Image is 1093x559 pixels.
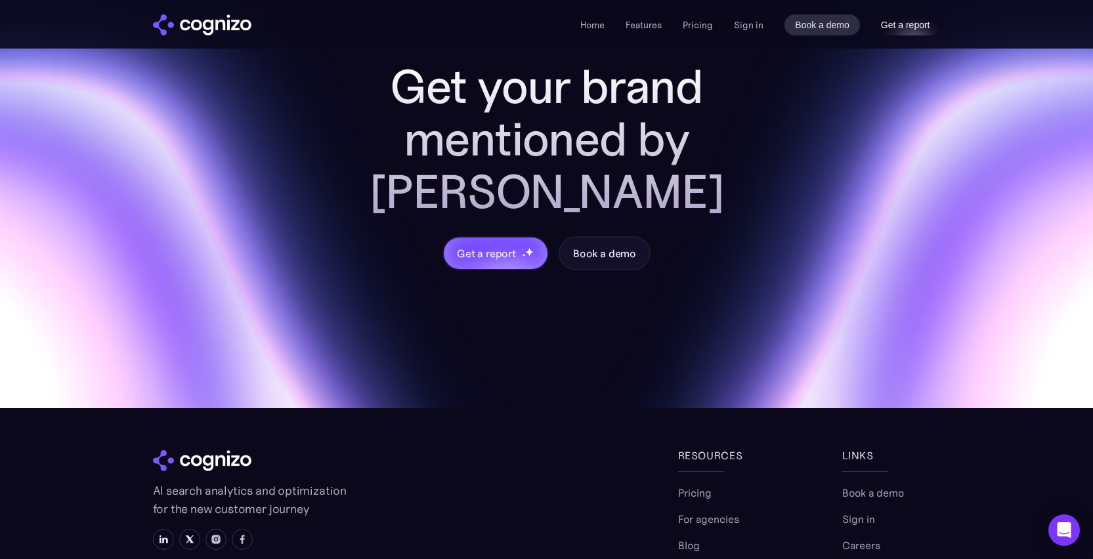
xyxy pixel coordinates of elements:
[842,511,875,527] a: Sign in
[522,249,524,251] img: star
[678,537,700,553] a: Blog
[525,247,534,256] img: star
[153,14,251,35] a: home
[678,485,712,501] a: Pricing
[683,19,713,31] a: Pricing
[573,245,636,261] div: Book a demo
[153,14,251,35] img: cognizo logo
[870,14,941,35] a: Get a report
[1048,514,1080,546] div: Open Intercom Messenger
[559,236,651,270] a: Book a demo
[442,236,549,270] a: Get a reportstarstarstar
[337,60,757,218] h2: Get your brand mentioned by [PERSON_NAME]
[457,245,516,261] div: Get a report
[842,485,904,501] a: Book a demo
[580,19,605,31] a: Home
[153,450,251,471] img: cognizo logo
[678,511,739,527] a: For agencies
[784,14,860,35] a: Book a demo
[626,19,662,31] a: Features
[153,482,350,518] p: AI search analytics and optimization for the new customer journey
[184,534,195,545] img: X icon
[158,534,169,545] img: LinkedIn icon
[734,17,763,33] a: Sign in
[522,253,526,258] img: star
[842,537,880,553] a: Careers
[842,447,941,463] div: links
[678,447,777,463] div: Resources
